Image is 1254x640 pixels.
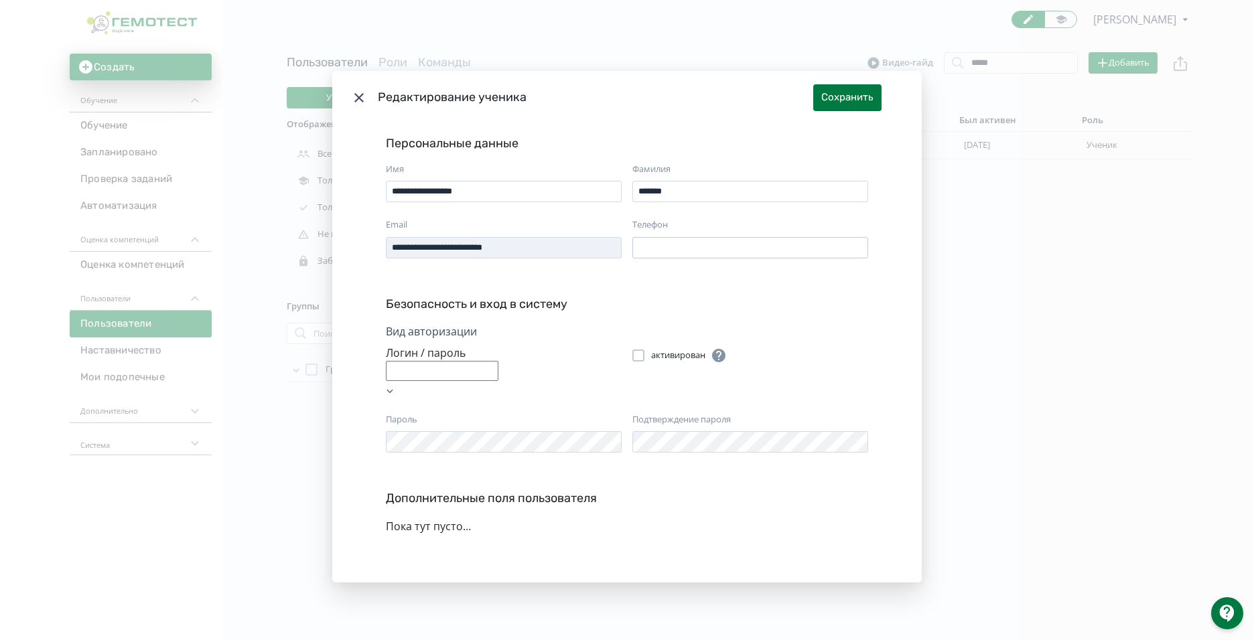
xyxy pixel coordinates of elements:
[386,218,407,232] label: Email
[332,71,922,583] div: Modal
[386,323,622,345] div: Вид авторизации
[651,347,727,364] div: активирован
[386,135,868,152] div: Персональные данные
[386,163,404,176] label: Имя
[380,518,476,534] div: Пока тут пусто…
[386,413,417,426] label: Пароль
[386,490,868,507] div: Дополнительные поля пользователя
[386,296,868,313] div: Безопасность и вход в систему
[378,88,813,106] div: Редактирование ученика
[386,345,622,361] div: Логин / пароль
[632,413,731,426] label: Подтверждение пароля
[632,218,668,232] label: Телефон
[813,84,882,111] button: Сохранить
[632,163,671,176] label: Фамилия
